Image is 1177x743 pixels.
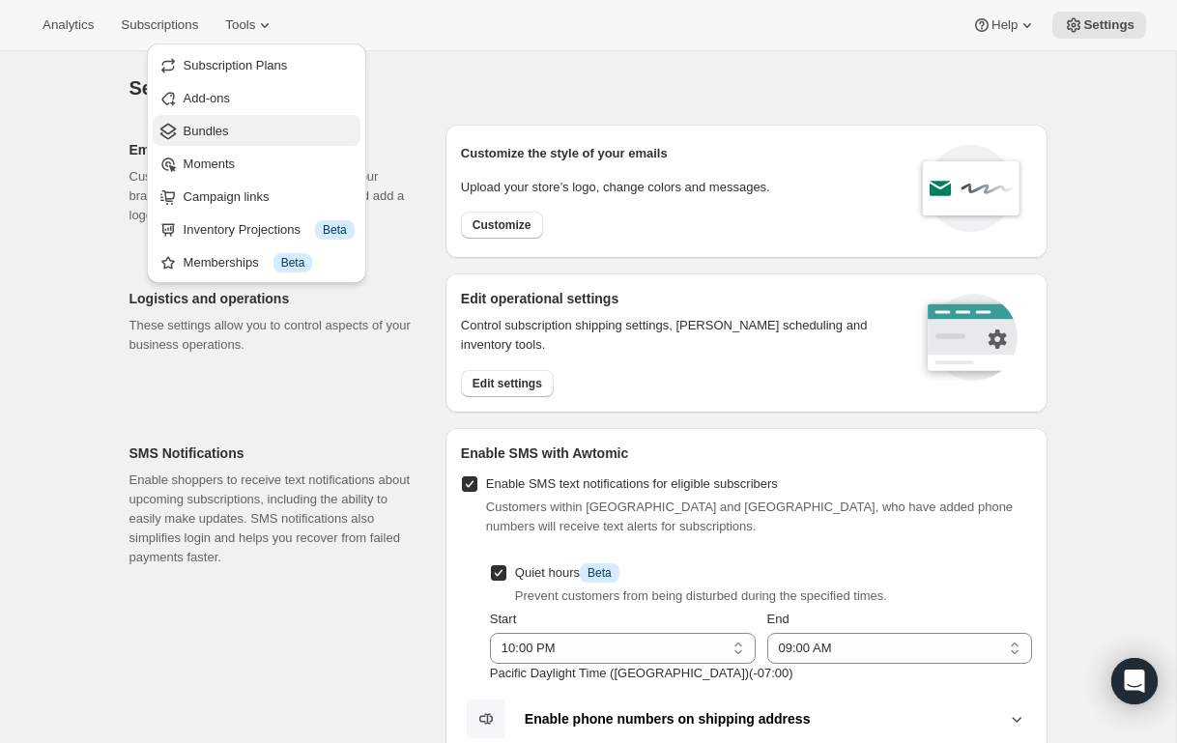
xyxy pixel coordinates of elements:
[225,17,255,33] span: Tools
[184,157,235,171] span: Moments
[184,58,288,72] span: Subscription Plans
[461,289,893,308] h2: Edit operational settings
[129,471,415,567] p: Enable shoppers to receive text notifications about upcoming subscriptions, including the ability...
[184,124,229,138] span: Bundles
[461,699,1032,739] button: Enable phone numbers on shipping address
[129,167,415,225] p: Customize subscription emails to match your brand. Easily update messaging, color, and add a logo.
[109,12,210,39] button: Subscriptions
[588,565,612,581] span: Beta
[281,255,305,271] span: Beta
[153,82,360,113] button: Add-ons
[153,148,360,179] button: Moments
[153,214,360,244] button: Inventory Projections
[323,222,347,238] span: Beta
[121,17,198,33] span: Subscriptions
[129,316,415,355] p: These settings allow you to control aspects of your business operations.
[473,217,531,233] span: Customize
[153,181,360,212] button: Campaign links
[490,664,1032,683] p: Pacific Daylight Time ([GEOGRAPHIC_DATA]) ( -07 : 00 )
[461,212,543,239] button: Customize
[461,316,893,355] p: Control subscription shipping settings, [PERSON_NAME] scheduling and inventory tools.
[129,443,415,463] h2: SMS Notifications
[461,370,554,397] button: Edit settings
[490,612,516,626] span: Start
[129,77,204,99] span: Settings
[153,49,360,80] button: Subscription Plans
[153,115,360,146] button: Bundles
[184,253,355,272] div: Memberships
[486,500,1013,533] span: Customers within [GEOGRAPHIC_DATA] and [GEOGRAPHIC_DATA], who have added phone numbers will recei...
[184,91,230,105] span: Add-ons
[461,443,1032,463] h2: Enable SMS with Awtomic
[1052,12,1146,39] button: Settings
[214,12,286,39] button: Tools
[129,140,415,159] h2: Email Customization
[961,12,1048,39] button: Help
[486,476,778,491] span: Enable SMS text notifications for eligible subscribers
[515,565,619,580] span: Quiet hours
[1111,658,1158,704] div: Open Intercom Messenger
[461,178,770,197] p: Upload your store’s logo, change colors and messages.
[525,711,811,727] b: Enable phone numbers on shipping address
[461,144,668,163] p: Customize the style of your emails
[1083,17,1134,33] span: Settings
[43,17,94,33] span: Analytics
[473,376,542,391] span: Edit settings
[184,220,355,240] div: Inventory Projections
[31,12,105,39] button: Analytics
[767,612,789,626] span: End
[153,246,360,277] button: Memberships
[129,289,415,308] h2: Logistics and operations
[991,17,1018,33] span: Help
[184,189,270,204] span: Campaign links
[515,588,887,603] span: Prevent customers from being disturbed during the specified times.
